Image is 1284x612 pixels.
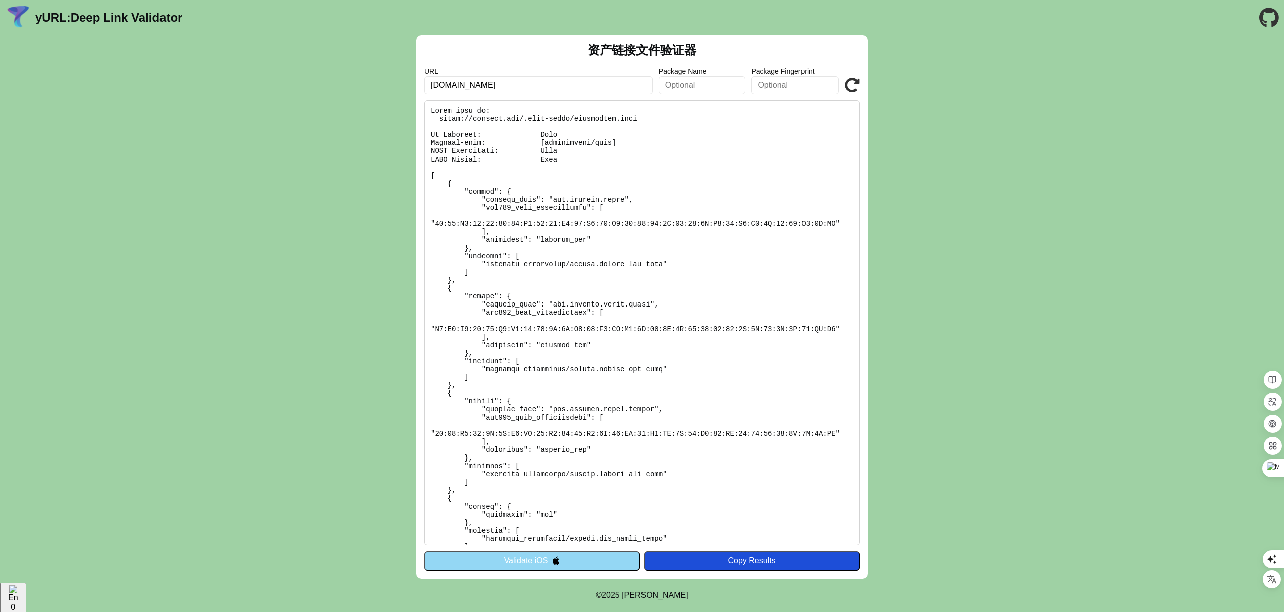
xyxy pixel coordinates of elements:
pre: Lorem ipsu do: sitam://consect.adi/.elit-seddo/eiusmodtem.inci Ut Laboreet: Dolo Magnaal-enim: [a... [424,100,860,545]
div: Copy Results [649,556,855,565]
input: Required [424,76,653,94]
img: yURL Logo [5,5,31,31]
div: 0 [4,603,22,612]
label: Package Fingerprint [751,67,839,75]
label: URL [424,67,653,75]
img: close.png [9,585,17,593]
input: Optional [751,76,839,94]
a: yURL:Deep Link Validator [35,11,182,25]
label: Package Name [659,67,746,75]
input: Optional [659,76,746,94]
div: En [4,593,22,602]
h2: 资产链接文件验证器 [588,43,696,57]
footer: © [596,579,688,612]
button: Validate iOS [424,551,640,570]
button: Copy Results [644,551,860,570]
img: appleIcon.svg [552,556,560,565]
